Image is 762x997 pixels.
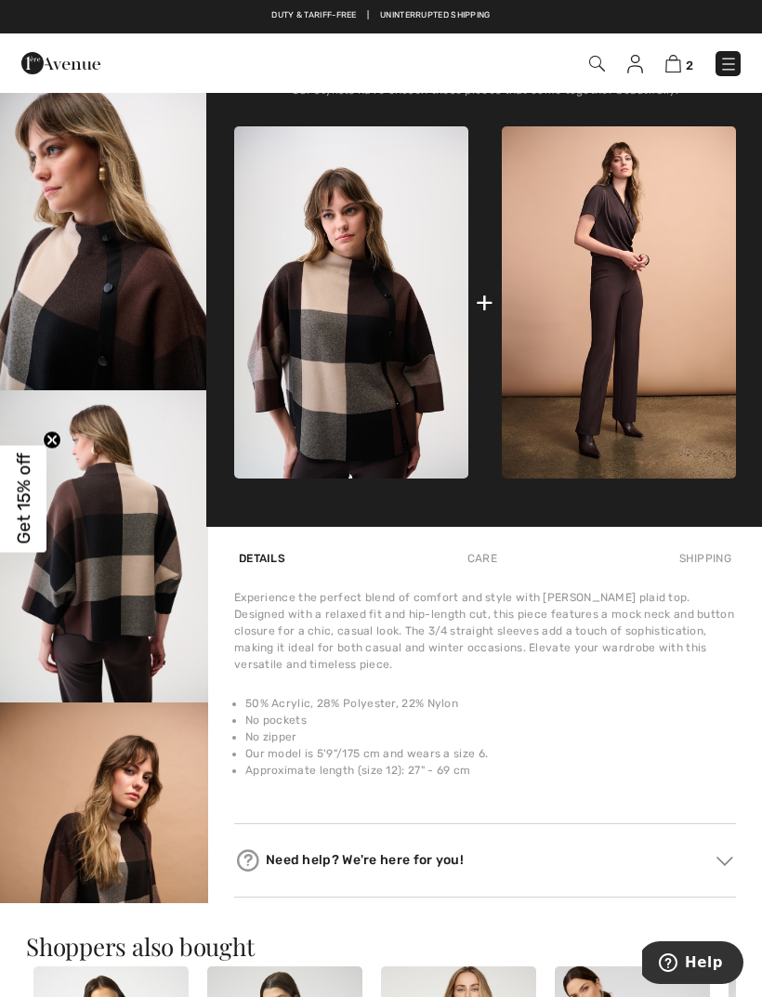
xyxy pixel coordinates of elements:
div: Details [234,542,290,575]
div: Experience the perfect blend of comfort and style with [PERSON_NAME] plaid top. Designed with a r... [234,589,736,673]
a: 2 [665,52,693,74]
h3: Shoppers also bought [26,935,736,959]
li: Approximate length (size 12): 27" - 69 cm [245,762,736,779]
div: Our stylists have chosen these pieces that come together beautifully. [234,84,736,112]
img: My Info [627,55,643,73]
img: Arrow2.svg [716,857,733,866]
li: 50% Acrylic, 28% Polyester, 22% Nylon [245,695,736,712]
iframe: Opens a widget where you can find more information [642,941,743,988]
img: Search [589,56,605,72]
span: Get 15% off [13,453,34,544]
div: + [476,282,493,323]
li: Our model is 5'9"/175 cm and wears a size 6. [245,745,736,762]
span: 2 [686,59,693,72]
img: Shopping Bag [665,55,681,72]
img: 1ère Avenue [21,45,100,82]
img: Plaid Mock Neck Shirt Style 254976 [234,126,468,479]
div: Care [463,542,502,575]
img: High-Waisted Formal Trousers Style 153088 [502,126,736,479]
li: No pockets [245,712,736,728]
img: Menu [719,55,738,73]
div: Need help? We're here for you! [234,846,736,874]
a: 1ère Avenue [21,53,100,71]
li: No zipper [245,728,736,745]
div: Shipping [675,542,736,575]
button: Close teaser [43,430,61,449]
